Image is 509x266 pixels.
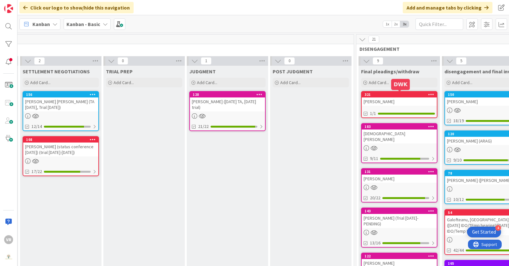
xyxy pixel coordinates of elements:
span: 21 [368,36,379,43]
div: VR [4,235,13,244]
div: [PERSON_NAME] (status conference [DATE]) (trial [DATE]-[DATE]) [23,143,98,156]
div: 131 [365,170,437,174]
div: 128 [193,92,265,97]
span: 10/12 [453,196,464,203]
span: 2x [392,21,400,27]
span: 1/1 [370,110,376,117]
input: Quick Filter... [415,18,463,30]
span: Add Card... [280,80,301,85]
div: Click our logo to show/hide this navigation [19,2,134,13]
div: [PERSON_NAME] [362,175,437,183]
div: 183 [362,124,437,130]
div: 156 [26,92,98,97]
div: 108[PERSON_NAME] (status conference [DATE]) (trial [DATE]-[DATE]) [23,137,98,156]
span: Add Card... [197,80,217,85]
b: Kanban - Basic [66,21,100,27]
div: 321[PERSON_NAME] [362,92,437,106]
span: Kanban [32,20,50,28]
div: 122 [365,254,437,258]
span: Support [13,1,29,9]
div: 128 [190,92,265,97]
div: [DEMOGRAPHIC_DATA][PERSON_NAME] [362,130,437,143]
span: Add Card... [369,80,389,85]
span: Add Card... [452,80,472,85]
div: 131[PERSON_NAME] [362,169,437,183]
div: 143 [362,208,437,214]
span: 0 [284,57,295,65]
div: 108 [26,137,98,142]
span: 13/16 [370,240,380,246]
span: TRIAL PREP [106,68,133,75]
span: Final pleadings/withdraw [361,68,419,75]
span: 9 [373,57,383,65]
span: 3x [400,21,409,27]
div: 4 [495,225,501,231]
span: 5 [456,57,467,65]
div: 321 [365,92,437,97]
div: 108 [23,137,98,143]
img: avatar [4,253,13,262]
div: [PERSON_NAME] (Trial [DATE]-PENDING) [362,214,437,228]
div: 321 [362,92,437,97]
span: 1 [201,57,212,65]
div: 156[PERSON_NAME] [PERSON_NAME] (TA [DATE], Trial [DATE]) [23,92,98,111]
div: 156 [23,92,98,97]
span: 21/22 [198,123,209,130]
img: Visit kanbanzone.com [4,4,13,13]
span: 0 [117,57,128,65]
span: 12/14 [31,123,42,130]
div: 183 [365,124,437,129]
span: 18/19 [453,117,464,124]
span: JUDGMENT [189,68,216,75]
span: 9/10 [453,157,462,163]
div: [PERSON_NAME] [PERSON_NAME] (TA [DATE], Trial [DATE]) [23,97,98,111]
span: 17/22 [31,168,42,175]
div: Open Get Started checklist, remaining modules: 4 [467,227,501,237]
div: 143[PERSON_NAME] (Trial [DATE]-PENDING) [362,208,437,228]
span: POST JUDGMENT [273,68,313,75]
div: [PERSON_NAME] ([DATE] TA, [DATE] trial) [190,97,265,111]
div: Get Started [472,229,496,235]
div: Add and manage tabs by clicking [403,2,492,13]
span: 2 [34,57,45,65]
div: 128[PERSON_NAME] ([DATE] TA, [DATE] trial) [190,92,265,111]
span: 20/22 [370,195,380,201]
div: 143 [365,209,437,213]
span: 9/11 [370,155,378,162]
div: 131 [362,169,437,175]
div: [PERSON_NAME] [362,97,437,106]
span: Add Card... [114,80,134,85]
span: 1x [383,21,392,27]
span: Add Card... [30,80,51,85]
h5: DWK [394,81,407,87]
span: SETTLEMENT NEGOTIATIONS [23,68,90,75]
div: 183[DEMOGRAPHIC_DATA][PERSON_NAME] [362,124,437,143]
div: 122 [362,253,437,259]
span: 42/44 [453,247,464,254]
